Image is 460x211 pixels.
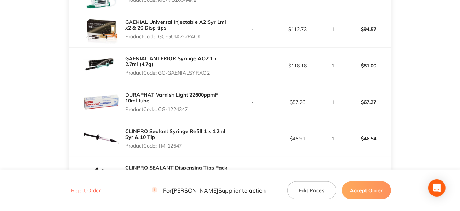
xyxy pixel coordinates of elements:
p: $45.91 [275,136,320,141]
img: cjE0dDFoMQ [83,11,119,47]
p: - [231,63,275,69]
button: Reject Order [69,187,103,194]
p: Product Code: TM-12647 [125,143,230,149]
button: Edit Prices [287,181,336,199]
a: CLINPRO SEALANT Dispensing Tips Pack of 10 [125,164,227,177]
p: - [231,136,275,141]
p: $81.00 [346,57,391,74]
p: $118.18 [275,63,320,69]
img: MWI1amUzcw [83,120,119,157]
p: 1 [320,63,345,69]
p: - [231,26,275,32]
img: OG5nZXQ5eg [83,48,119,84]
p: Product Code: CG-1224347 [125,106,230,112]
a: GAENIAL ANTERIOR Syringe AO2 1 x 2.7ml (4.7g) [125,55,217,67]
p: 1 [320,99,345,105]
p: $57.26 [275,99,320,105]
p: 1 [320,26,345,32]
div: Open Intercom Messenger [428,179,446,197]
a: CLINPRO Sealant Syringe Refill 1 x 1.2ml Syr & 10 Tip [125,128,225,140]
p: $94.57 [346,21,391,38]
a: DURAPHAT Varnish Light 22600ppmF 10ml tube [125,92,218,104]
button: Accept Order [342,181,391,199]
p: $15.10 [346,166,391,184]
img: am9tZnpxNw [83,157,119,193]
p: 1 [320,136,345,141]
p: Product Code: GC-GAENIALSYRAO2 [125,70,230,76]
p: $112.73 [275,26,320,32]
p: For [PERSON_NAME] Supplier to action [152,187,266,194]
a: GAENIAL Universal Injectable A2 Syr 1ml x2 & 20 Disp tips [125,19,226,31]
p: $46.54 [346,130,391,147]
img: Mm04ZXF3OA [83,84,119,120]
p: - [231,99,275,105]
p: Product Code: GC-GUIA2-2PACK [125,34,230,39]
p: $67.27 [346,93,391,111]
